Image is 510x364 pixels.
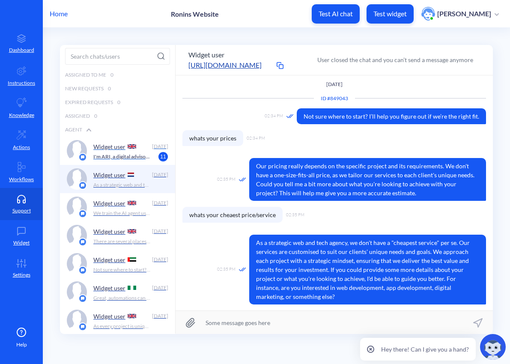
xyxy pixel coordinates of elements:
div: [DATE] [151,256,168,263]
div: [DATE] [151,227,168,235]
span: 0 [110,71,113,79]
p: We train the AI agent using a combination of methods. First, we use supervised learning where the... [93,209,150,217]
img: copilot-icon.svg [480,334,506,360]
img: GB [128,144,136,149]
span: 02:35 PM [217,176,236,183]
p: Not sure where to start? I’ll help you figure out if we’re the right fit. [93,266,150,274]
img: NL [128,173,134,177]
p: Dashboard [9,46,34,54]
a: platform iconWidget user [DATE]We train the AI agent using a combination of methods. First, we us... [60,193,175,221]
img: platform icon [78,266,87,274]
a: [URL][DOMAIN_NAME] [188,60,274,70]
img: platform icon [78,153,87,161]
div: [DATE] [151,312,168,320]
span: 02:34 PM [247,135,265,141]
img: platform icon [78,238,87,246]
p: Workflows [9,176,34,183]
p: Ronins Website [171,10,219,18]
div: Agent [60,123,175,137]
span: Not sure where to start? I’ll help you figure out if we’re the right fit. [297,108,486,124]
span: 02:35 PM [217,266,236,273]
img: AE [128,257,136,262]
p: Actions [13,143,30,151]
p: I'm ARI, a digital advisor working on behalf of [PERSON_NAME], a strategic web and tech agency. I... [93,153,150,161]
p: [DATE] [182,81,486,88]
button: user photo[PERSON_NAME] [417,6,503,21]
img: platform icon [78,181,87,190]
button: Widget user [188,50,224,60]
a: platform iconWidget user [DATE]As a strategic web and tech agency, we don't have a "cheapest serv... [60,165,175,193]
div: Conversation ID [314,95,355,102]
input: Search chats/users [65,48,170,65]
span: Help [16,341,27,349]
div: [DATE] [151,143,168,150]
p: Widget user [93,256,125,263]
div: User closed the chat and you can’t send a message anymore [317,55,473,64]
img: NG [128,286,136,290]
input: Some message goes here [176,311,493,334]
div: Assigned [60,109,175,123]
p: As a strategic web and tech agency, we don't have a "cheapest service" per se. Our services are c... [93,181,150,189]
a: platform iconWidget user [DATE]Not sure where to start? I’ll help you figure out if we’re the rig... [60,250,175,278]
img: GB [128,314,136,318]
p: Home [50,9,68,19]
span: 11 [158,152,168,161]
p: Widget user [93,228,125,235]
div: Assigned to me [60,68,175,82]
p: Widget user [93,313,125,320]
span: whats your prices [182,130,243,146]
button: Test widget [367,4,414,24]
span: whats your cheaest price/service [182,207,283,223]
div: Expired Requests [60,95,175,109]
span: 0 [108,85,111,92]
span: 0 [94,112,97,120]
img: GB [128,201,136,205]
p: Settings [13,271,30,279]
img: GB [128,229,136,233]
p: Great, automations can certainly help streamline operations and improve efficiency. Could you ple... [93,294,150,302]
span: 02:34 PM [265,113,283,120]
p: Instructions [8,79,35,87]
a: platform iconWidget user [DATE]As every project is unique, it's difficult to provide a price with... [60,306,175,334]
p: Widget [13,239,30,247]
a: platform iconWidget user [DATE]I'm ARI, a digital advisor working on behalf of [PERSON_NAME], a s... [60,137,175,165]
a: platform iconWidget user [DATE]Great, automations can certainly help streamline operations and im... [60,278,175,306]
p: [PERSON_NAME] [437,9,491,18]
p: Test widget [373,9,407,18]
button: Test AI chat [312,4,360,24]
p: Knowledge [9,111,34,119]
span: 02:35 PM [286,212,304,218]
a: platform iconWidget user [DATE]There are several places you can find mockups for your project. We... [60,221,175,250]
p: Support [12,207,31,215]
div: [DATE] [151,199,168,207]
p: Hey there! Can I give you a hand? [381,345,469,354]
div: [DATE] [151,284,168,292]
p: Widget user [93,171,125,179]
p: As every project is unique, it's difficult to provide a price without understanding your specific... [93,322,150,330]
p: Widget user [93,284,125,292]
div: [DATE] [151,171,168,179]
img: user photo [421,7,435,21]
span: As a strategic web and tech agency, we don't have a "cheapest service" per se. Our services are c... [249,235,486,304]
img: platform icon [78,209,87,218]
span: Our pricing really depends on the specific project and its requirements. We don't have a one-size... [249,158,486,201]
p: Widget user [93,200,125,207]
p: There are several places you can find mockups for your project. Websites like Mockup World, Graph... [93,238,150,245]
span: 0 [117,98,120,106]
img: platform icon [78,322,87,331]
p: Test AI chat [319,9,353,18]
p: Widget user [93,143,125,150]
div: New Requests [60,82,175,95]
img: platform icon [78,294,87,303]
